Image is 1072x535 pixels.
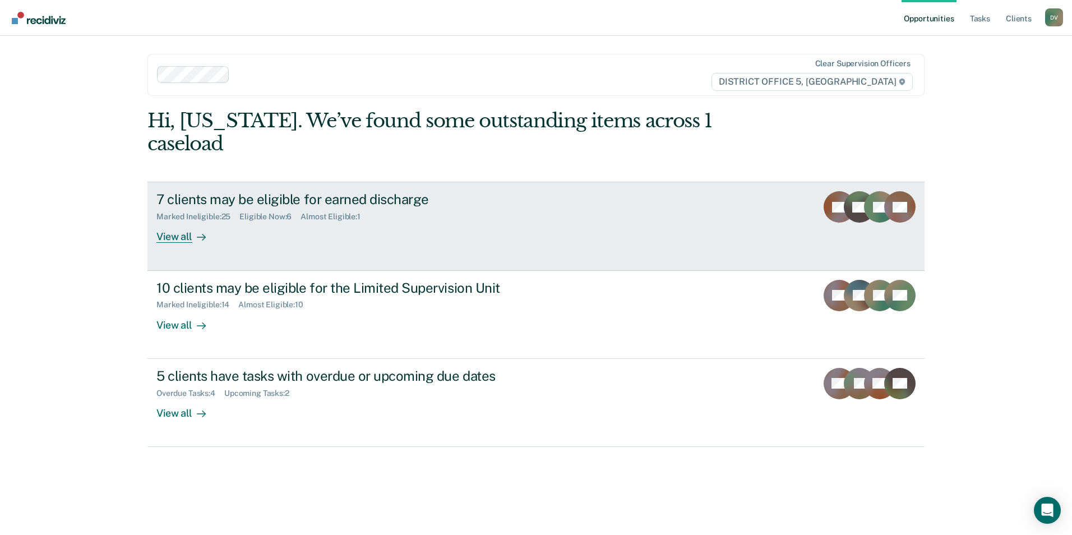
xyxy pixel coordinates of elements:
div: View all [156,310,219,331]
div: Marked Ineligible : 25 [156,212,239,222]
div: Almost Eligible : 1 [301,212,369,222]
span: DISTRICT OFFICE 5, [GEOGRAPHIC_DATA] [711,73,913,91]
div: Upcoming Tasks : 2 [224,389,298,398]
a: 7 clients may be eligible for earned dischargeMarked Ineligible:25Eligible Now:6Almost Eligible:1... [147,182,925,270]
div: Eligible Now : 6 [239,212,301,222]
div: 10 clients may be eligible for the Limited Supervision Unit [156,280,550,296]
div: 5 clients have tasks with overdue or upcoming due dates [156,368,550,384]
div: View all [156,222,219,243]
div: View all [156,398,219,419]
div: Open Intercom Messenger [1034,497,1061,524]
div: 7 clients may be eligible for earned discharge [156,191,550,207]
div: Hi, [US_STATE]. We’ve found some outstanding items across 1 caseload [147,109,769,155]
img: Recidiviz [12,12,66,24]
a: 5 clients have tasks with overdue or upcoming due datesOverdue Tasks:4Upcoming Tasks:2View all [147,359,925,447]
div: Almost Eligible : 10 [238,300,312,310]
button: Profile dropdown button [1045,8,1063,26]
div: Marked Ineligible : 14 [156,300,238,310]
a: 10 clients may be eligible for the Limited Supervision UnitMarked Ineligible:14Almost Eligible:10... [147,271,925,359]
div: D V [1045,8,1063,26]
div: Overdue Tasks : 4 [156,389,224,398]
div: Clear supervision officers [815,59,911,68]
